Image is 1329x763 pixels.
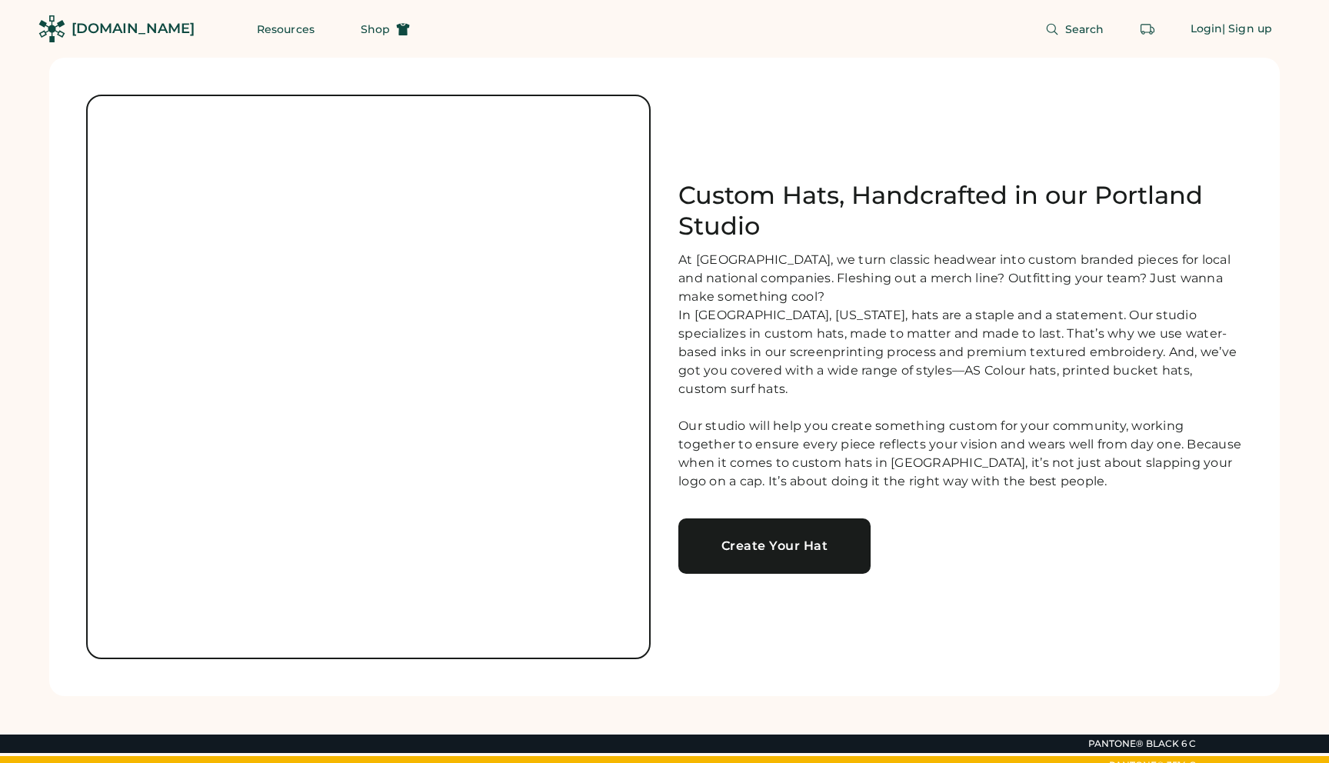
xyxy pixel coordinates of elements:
[238,14,333,45] button: Resources
[88,96,649,658] img: no
[678,180,1243,242] h1: Custom Hats, Handcrafted in our Portland Studio
[1027,14,1123,45] button: Search
[72,19,195,38] div: [DOMAIN_NAME]
[361,24,390,35] span: Shop
[1222,22,1272,37] div: | Sign up
[678,251,1243,491] div: At [GEOGRAPHIC_DATA], we turn classic headwear into custom branded pieces for local and national ...
[1191,22,1223,37] div: Login
[342,14,428,45] button: Shop
[678,518,871,574] a: Create Your Hat
[38,15,65,42] img: Rendered Logo - Screens
[697,540,852,552] div: Create Your Hat
[1065,24,1104,35] span: Search
[1132,14,1163,45] button: Retrieve an order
